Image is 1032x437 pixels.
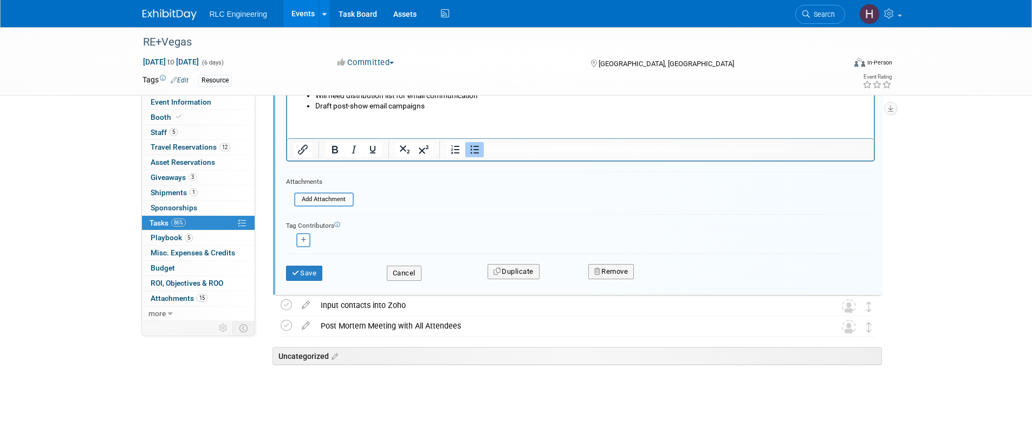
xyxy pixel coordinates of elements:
[142,246,255,260] a: Misc. Expenses & Credits
[854,58,865,67] img: Format-Inperson.png
[364,142,382,157] button: Underline
[142,306,255,321] a: more
[286,219,875,230] div: Tag Contributors
[151,158,215,166] span: Asset Reservations
[862,74,892,80] div: Event Rating
[176,114,181,120] i: Booth reservation complete
[198,75,232,86] div: Resource
[171,218,186,227] span: 86%
[142,201,255,215] a: Sponsorships
[287,86,874,138] iframe: Rich Text Area
[190,188,198,196] span: 1
[867,59,892,67] div: In-Person
[142,185,255,200] a: Shipments1
[142,140,255,155] a: Travel Reservations12
[210,10,268,18] span: RLC Engineering
[142,125,255,140] a: Staff5
[866,322,872,332] i: Move task
[151,248,235,257] span: Misc. Expenses & Credits
[810,10,835,18] span: Search
[795,5,845,24] a: Search
[142,74,189,87] td: Tags
[334,57,398,68] button: Committed
[166,57,176,66] span: to
[599,60,734,68] span: [GEOGRAPHIC_DATA], [GEOGRAPHIC_DATA]
[151,128,178,137] span: Staff
[219,143,230,151] span: 12
[345,142,363,157] button: Italic
[842,299,856,313] img: Unassigned
[395,142,414,157] button: Subscript
[326,142,344,157] button: Bold
[142,216,255,230] a: Tasks86%
[329,350,338,361] a: Edit sections
[189,173,197,181] span: 3
[446,142,465,157] button: Numbered list
[142,9,197,20] img: ExhibitDay
[142,276,255,291] a: ROI, Objectives & ROO
[315,317,820,335] div: Post Mortem Meeting with All Attendees
[151,264,175,272] span: Budget
[151,203,197,212] span: Sponsorships
[142,170,255,185] a: Giveaways3
[148,309,166,318] span: more
[294,142,312,157] button: Insert/edit link
[150,218,186,227] span: Tasks
[151,98,211,106] span: Event Information
[315,296,820,314] div: Input contacts into Zoho
[296,300,315,310] a: edit
[151,233,193,242] span: Playbook
[197,294,207,302] span: 15
[781,56,893,73] div: Event Format
[214,321,233,335] td: Personalize Event Tab Strip
[859,4,880,24] img: Haley Cadran
[201,59,224,66] span: (6 days)
[151,113,184,121] span: Booth
[151,188,198,197] span: Shipments
[272,347,882,365] div: Uncategorized
[151,143,230,151] span: Travel Reservations
[488,264,540,279] button: Duplicate
[142,230,255,245] a: Playbook5
[842,320,856,334] img: Unassigned
[139,33,829,52] div: RE+Vegas
[142,110,255,125] a: Booth
[142,261,255,275] a: Budget
[151,279,223,287] span: ROI, Objectives & ROO
[232,321,255,335] td: Toggle Event Tabs
[142,291,255,306] a: Attachments15
[286,266,323,281] button: Save
[866,301,872,312] i: Move task
[387,266,421,281] button: Cancel
[286,177,354,187] div: Attachments
[142,95,255,110] a: Event Information
[142,155,255,170] a: Asset Reservations
[414,142,433,157] button: Superscript
[151,173,197,182] span: Giveaways
[170,128,178,136] span: 5
[185,234,193,242] span: 5
[151,294,207,303] span: Attachments
[296,321,315,331] a: edit
[171,76,189,84] a: Edit
[588,264,634,279] button: Remove
[465,142,484,157] button: Bullet list
[142,57,199,67] span: [DATE] [DATE]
